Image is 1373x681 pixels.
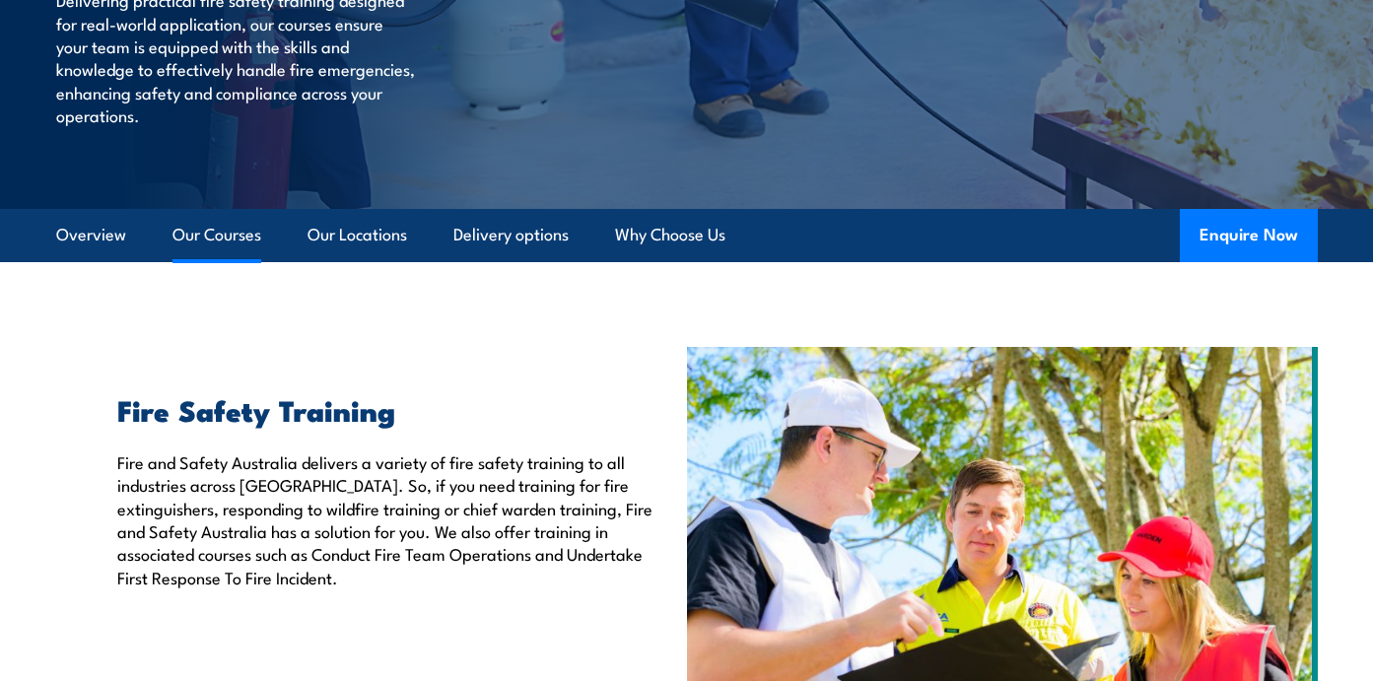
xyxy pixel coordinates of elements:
[1180,209,1318,262] button: Enquire Now
[453,209,569,261] a: Delivery options
[615,209,725,261] a: Why Choose Us
[117,450,657,588] p: Fire and Safety Australia delivers a variety of fire safety training to all industries across [GE...
[172,209,261,261] a: Our Courses
[308,209,407,261] a: Our Locations
[117,396,657,422] h2: Fire Safety Training
[56,209,126,261] a: Overview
